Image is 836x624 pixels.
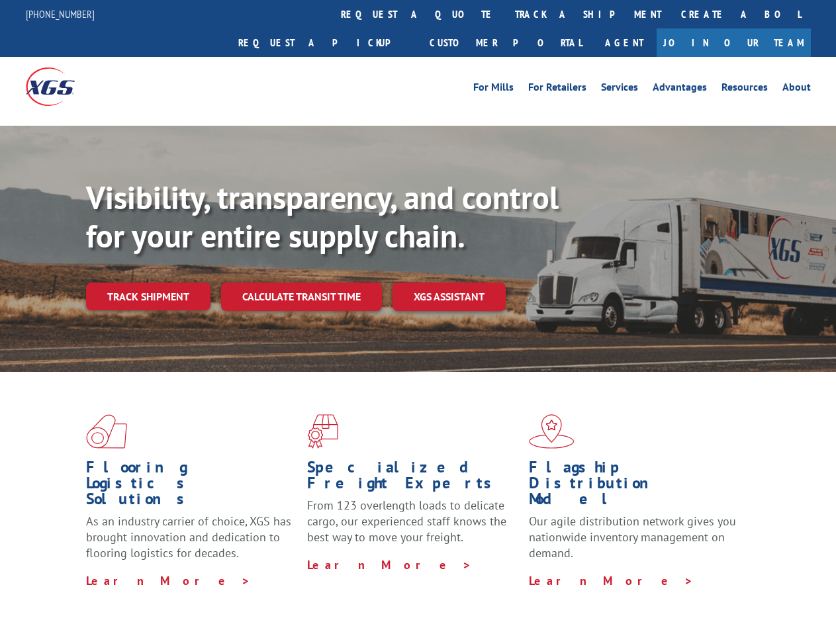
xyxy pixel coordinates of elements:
[228,28,420,57] a: Request a pickup
[473,82,514,97] a: For Mills
[420,28,592,57] a: Customer Portal
[86,177,559,256] b: Visibility, transparency, and control for your entire supply chain.
[26,7,95,21] a: [PHONE_NUMBER]
[528,82,586,97] a: For Retailers
[86,414,127,449] img: xgs-icon-total-supply-chain-intelligence-red
[529,459,740,513] h1: Flagship Distribution Model
[86,283,210,310] a: Track shipment
[86,573,251,588] a: Learn More >
[529,513,736,560] span: Our agile distribution network gives you nationwide inventory management on demand.
[393,283,506,311] a: XGS ASSISTANT
[657,28,811,57] a: Join Our Team
[86,513,291,560] span: As an industry carrier of choice, XGS has brought innovation and dedication to flooring logistics...
[782,82,811,97] a: About
[86,459,297,513] h1: Flooring Logistics Solutions
[529,573,694,588] a: Learn More >
[307,498,518,557] p: From 123 overlength loads to delicate cargo, our experienced staff knows the best way to move you...
[307,414,338,449] img: xgs-icon-focused-on-flooring-red
[721,82,768,97] a: Resources
[307,557,472,572] a: Learn More >
[592,28,657,57] a: Agent
[307,459,518,498] h1: Specialized Freight Experts
[601,82,638,97] a: Services
[529,414,575,449] img: xgs-icon-flagship-distribution-model-red
[653,82,707,97] a: Advantages
[221,283,382,311] a: Calculate transit time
